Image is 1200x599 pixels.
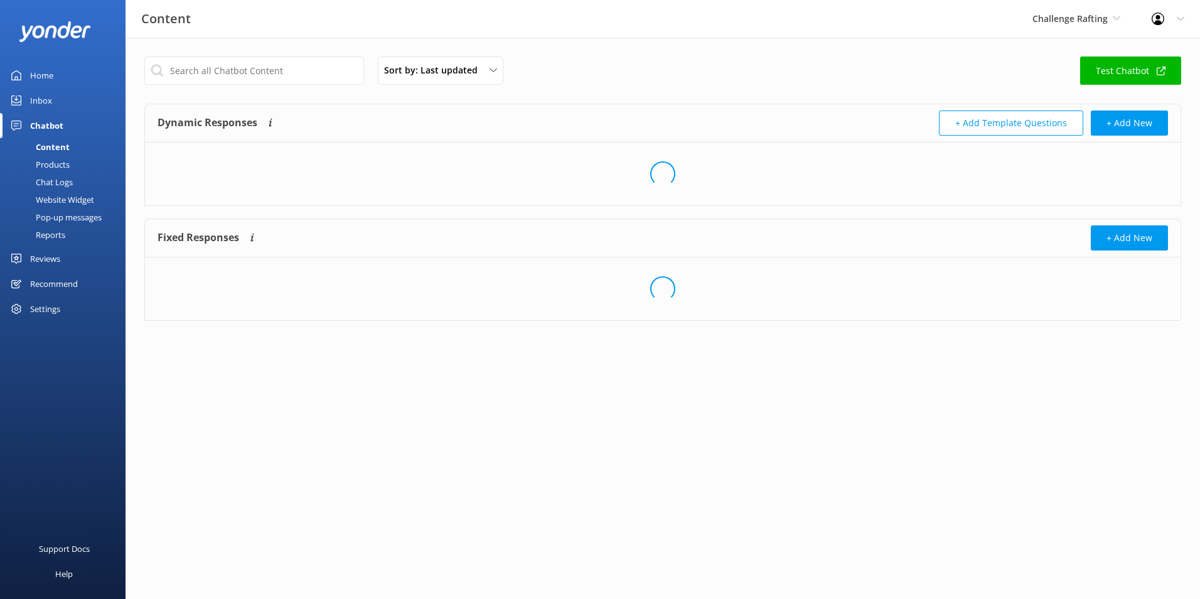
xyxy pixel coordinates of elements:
div: Help [55,561,73,586]
input: Search all Chatbot Content [144,57,364,85]
div: Content [8,138,70,156]
button: + Add New [1091,111,1168,136]
div: Website Widget [8,191,94,208]
div: Home [30,63,53,88]
div: Chatbot [30,113,63,138]
span: Sort by: Last updated [384,63,485,77]
a: Chat Logs [8,173,126,191]
a: Products [8,156,126,173]
a: Website Widget [8,191,126,208]
a: Reports [8,226,126,244]
div: Support Docs [39,536,90,561]
h4: Dynamic Responses [158,111,257,136]
a: Content [8,138,126,156]
a: Pop-up messages [8,208,126,226]
h3: Content [141,9,191,29]
div: Reviews [30,246,60,271]
span: Challenge Rafting [1032,13,1108,24]
div: Reports [8,226,65,244]
button: + Add New [1091,225,1168,251]
a: Test Chatbot [1080,57,1181,85]
div: Pop-up messages [8,208,102,226]
button: + Add Template Questions [939,111,1083,136]
h4: Fixed Responses [158,225,239,251]
div: Chat Logs [8,173,73,191]
div: Inbox [30,88,52,113]
div: Products [8,156,70,173]
img: yonder-white-logo.png [19,21,91,42]
div: Recommend [30,271,78,296]
div: Settings [30,296,60,321]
